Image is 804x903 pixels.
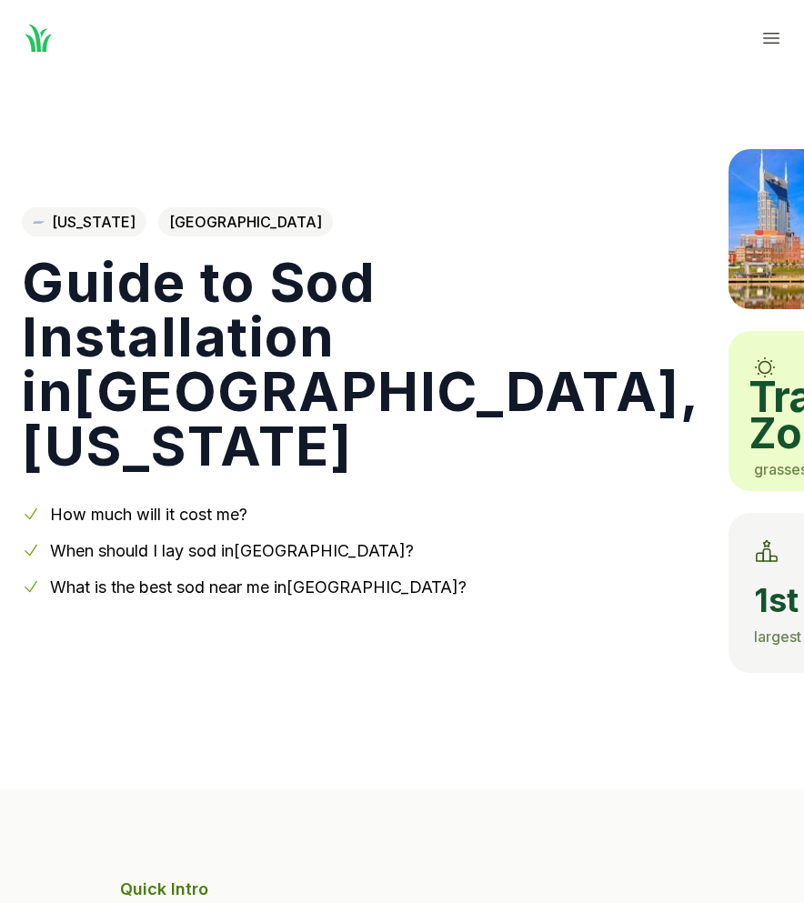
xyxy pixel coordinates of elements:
a: [US_STATE] [22,207,146,236]
a: What is the best sod near me in[GEOGRAPHIC_DATA]? [50,577,467,597]
span: [GEOGRAPHIC_DATA] [158,207,333,236]
a: When should I lay sod in[GEOGRAPHIC_DATA]? [50,541,414,560]
img: Tennessee state outline [33,221,45,224]
a: How much will it cost me? [50,505,247,524]
p: Quick Intro [120,877,684,902]
h1: Guide to Sod Installation in [GEOGRAPHIC_DATA] , [US_STATE] [22,255,699,473]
